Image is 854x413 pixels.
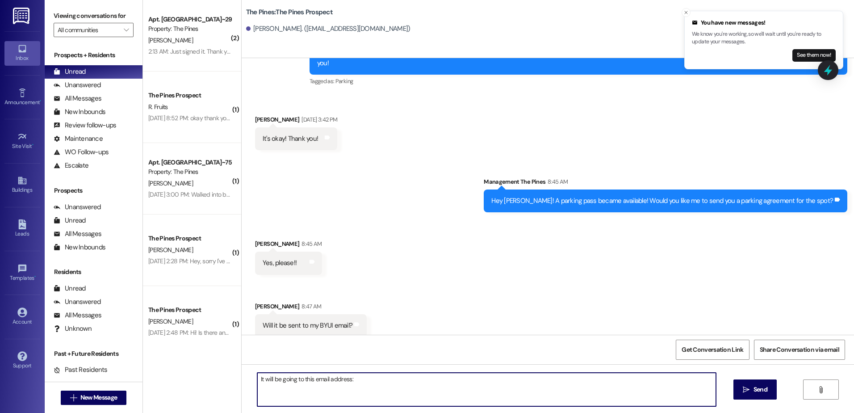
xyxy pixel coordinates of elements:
div: [DATE] 2:28 PM: Hey, sorry I've been unavailable lately. I would like to apply but I'm not applyi... [148,257,540,265]
span: Parking [335,77,353,85]
span: R. Fruits [148,103,168,111]
button: New Message [61,391,127,405]
span: • [32,142,33,148]
button: See them now! [792,49,836,62]
span: [PERSON_NAME] [148,317,193,325]
div: Past Residents [54,365,108,375]
b: The Pines: The Pines Prospect [246,8,333,17]
div: New Inbounds [54,107,105,117]
div: Hey [PERSON_NAME]! A parking pass became available! Would you like me to send you a parking agree... [491,196,833,206]
div: New Inbounds [54,243,105,252]
div: 8:47 AM [299,302,321,311]
div: Yes, please!! [263,258,297,268]
div: Unanswered [54,202,101,212]
div: All Messages [54,229,101,239]
div: Hey [PERSON_NAME]! You can reach out to BYU about street parking. They can provide you more infor... [317,49,833,68]
img: ResiDesk Logo [13,8,31,24]
i:  [743,386,749,393]
span: [PERSON_NAME] [148,179,193,187]
div: Unanswered [54,297,101,307]
a: Templates • [4,261,40,285]
div: The Pines Prospect [148,305,231,315]
div: Unanswered [54,80,101,90]
div: All Messages [54,311,101,320]
label: Viewing conversations for [54,9,134,23]
button: Get Conversation Link [676,340,749,360]
div: The Pines Prospect [148,234,231,243]
div: [PERSON_NAME]. ([EMAIL_ADDRESS][DOMAIN_NAME]) [246,24,410,34]
div: Unread [54,284,86,293]
div: Residents [45,267,142,277]
div: Past + Future Residents [45,349,142,358]
div: 8:45 AM [299,239,322,249]
input: All communities [58,23,119,37]
div: Unread [54,216,86,225]
div: You have new messages! [692,18,836,27]
button: Send [733,379,777,400]
span: [PERSON_NAME] [148,36,193,44]
a: Support [4,349,40,373]
div: It's okay! Thank you! [263,134,318,143]
a: Inbox [4,41,40,65]
div: [PERSON_NAME] [255,115,337,127]
div: WO Follow-ups [54,147,109,157]
div: [DATE] 8:52 PM: okay thank you!! [148,114,233,122]
a: Leads [4,217,40,241]
div: All Messages [54,94,101,103]
div: 8:45 AM [545,177,568,186]
div: Review follow-ups [54,121,116,130]
div: Escalate [54,161,88,170]
span: • [40,98,41,104]
div: Apt. [GEOGRAPHIC_DATA]~29~C, 1 The Pines (Men's) South [148,15,231,24]
div: Unknown [54,324,92,333]
div: [DATE] 3:42 PM [299,115,337,124]
span: Send [754,385,767,394]
div: [DATE] 2:48 PM: Hi! Is there any way I could get my roommates phone numbers to get in contact wit... [148,329,427,337]
p: We know you're working, so we'll wait until you're ready to update your messages. [692,30,836,46]
div: Maintenance [54,134,103,143]
div: Apt. [GEOGRAPHIC_DATA]~75~D, 1 The Pines (Men's) South [148,158,231,167]
span: Get Conversation Link [682,345,743,354]
textarea: It will be going to this email address: [257,373,716,406]
span: • [34,274,36,280]
div: The Pines Prospect [148,91,231,100]
div: Tagged as: [310,75,847,88]
a: Account [4,305,40,329]
a: Buildings [4,173,40,197]
span: Share Conversation via email [760,345,839,354]
span: [PERSON_NAME] [148,246,193,254]
div: Property: The Pines [148,167,231,177]
i:  [124,26,129,34]
button: Close toast [682,8,691,17]
div: Property: The Pines [148,24,231,34]
i:  [70,394,77,401]
span: New Message [80,393,117,402]
div: Will it be sent to my BYUI email? [263,321,352,330]
div: Prospects + Residents [45,51,142,60]
div: Prospects [45,186,142,195]
div: [DATE] 3:00 PM: Walked into bathroom to find water spilling out of toilets water tank. I've been ... [148,190,571,198]
div: Management The Pines [484,177,847,190]
div: [PERSON_NAME] [255,239,322,252]
div: 2:13 AM: Just signed it. Thank you! [148,47,235,55]
div: Unread [54,67,86,76]
button: Share Conversation via email [754,340,845,360]
a: Site Visit • [4,129,40,153]
i:  [817,386,824,393]
div: [PERSON_NAME] [255,302,367,314]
